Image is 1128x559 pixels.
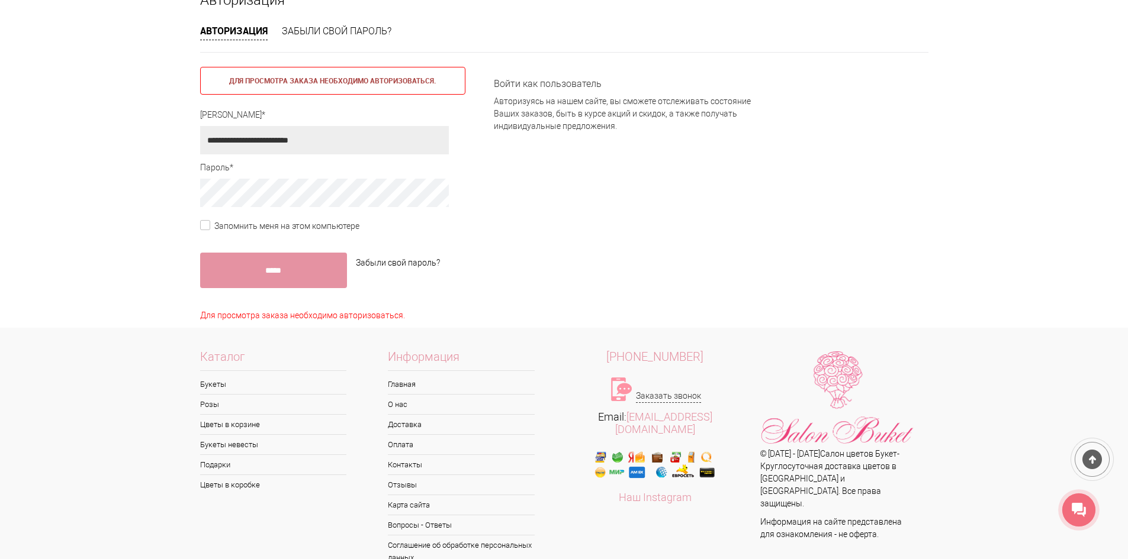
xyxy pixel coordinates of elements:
a: О нас [388,395,535,414]
a: Розы [200,395,347,414]
h3: Войти как пользователь [494,79,760,89]
a: Отзывы [388,475,535,495]
div: Для просмотра заказа необходимо авторизоваться. [200,67,465,95]
a: Букеты невесты [200,435,347,454]
a: Заказать звонок [636,390,701,403]
div: Email: [564,411,747,435]
p: Авторизуясь на нашем сайте, вы сможете отслеживать состояние Ваших заказов, быть в курсе акций и ... [494,95,760,133]
div: Пароль* [200,161,465,174]
a: Букеты [200,374,347,394]
span: © [DATE] - [DATE] - Круглосуточная доставка цветов в [GEOGRAPHIC_DATA] и [GEOGRAPHIC_DATA]. Все п... [760,449,899,508]
div: [PERSON_NAME]* [200,109,465,121]
a: Салон цветов Букет [820,449,897,458]
img: Цветы Нижний Новгород [760,351,914,448]
a: Цветы в корзине [200,415,347,434]
span: [PHONE_NUMBER] [606,350,703,364]
a: [PHONE_NUMBER] [564,351,747,363]
span: Каталог [200,351,347,371]
a: Карта сайта [388,495,535,515]
a: Забыли свой пароль? [356,257,440,269]
a: [EMAIL_ADDRESS][DOMAIN_NAME] [615,411,712,435]
a: Вопросы - Ответы [388,515,535,535]
label: Запомнить меня на этом компьютере [200,220,359,232]
a: Авторизация [200,24,268,40]
a: Цветы в коробке [200,475,347,495]
a: Подарки [200,455,347,474]
span: Информация на сайте представлена для ознакомления - не оферта. [760,517,902,539]
span: Информация [388,351,535,371]
a: Забыли свой пароль? [282,25,391,37]
a: Главная [388,374,535,394]
font: Для просмотра заказа необходимо авторизоваться. [200,311,405,320]
a: Доставка [388,415,535,434]
a: Контакты [388,455,535,474]
a: Наш Instagram [619,491,692,503]
a: Оплата [388,435,535,454]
